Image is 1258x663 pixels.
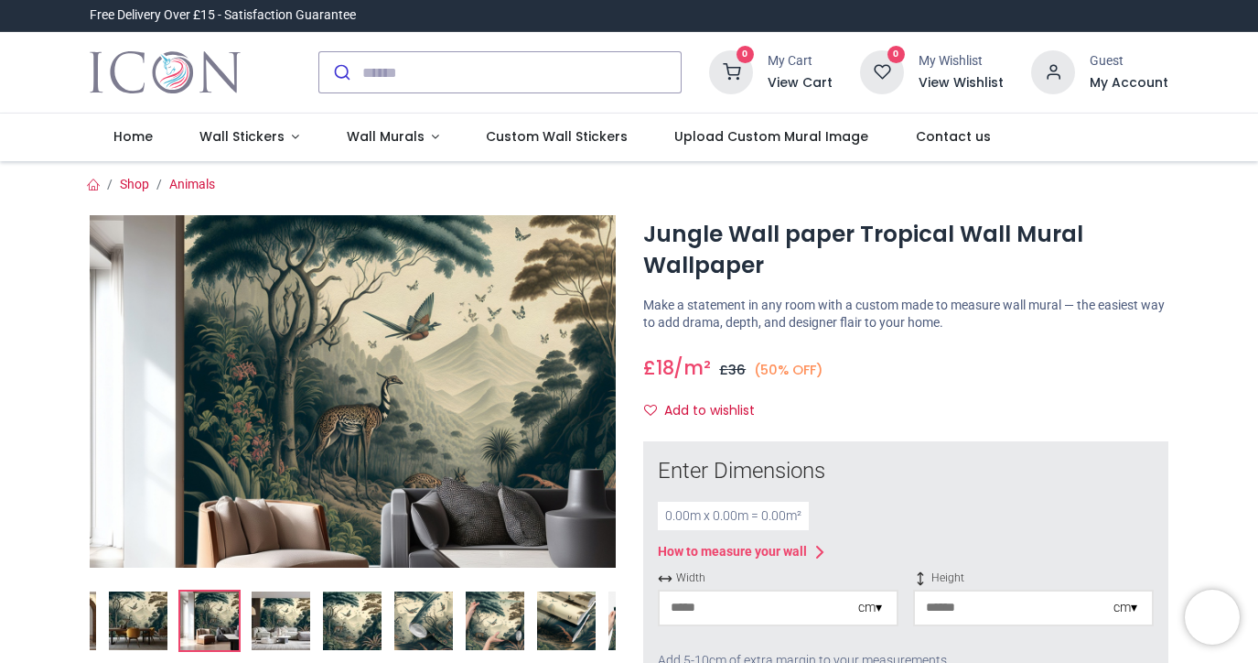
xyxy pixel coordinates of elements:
[673,354,711,381] span: /m²
[323,114,463,161] a: Wall Murals
[858,599,882,617] div: cm ▾
[719,361,746,379] span: £
[394,592,453,650] img: Extra product image
[916,127,991,146] span: Contact us
[90,6,356,25] div: Free Delivery Over £15 - Satisfaction Guarantee
[252,592,310,650] img: WS-74135-06
[466,592,524,650] img: Extra product image
[643,219,1169,282] h1: Jungle Wall paper Tropical Wall Mural Wallpaper
[111,374,147,410] span: Previous
[323,592,382,650] img: WS-74135-07
[557,374,594,410] span: Next
[913,571,1154,586] span: Height
[643,396,770,427] button: Add to wishlistAdd to wishlist
[737,46,754,63] sup: 0
[347,127,425,146] span: Wall Murals
[109,592,167,650] img: WS-74135-04
[658,502,809,531] div: 0.00 m x 0.00 m = 0.00 m²
[656,354,674,381] span: 18
[768,52,833,71] div: My Cart
[1090,74,1168,92] a: My Account
[319,52,362,92] button: Submit
[90,268,168,515] a: Previous
[113,127,153,146] span: Home
[1185,590,1240,645] iframe: Brevo live chat
[120,177,149,191] a: Shop
[643,354,674,381] span: £
[768,74,833,92] a: View Cart
[887,46,905,63] sup: 0
[537,592,596,650] img: Extra product image
[90,47,241,98] a: Logo of Icon Wall Stickers
[90,47,241,98] img: Icon Wall Stickers
[709,64,753,79] a: 0
[674,127,868,146] span: Upload Custom Mural Image
[658,456,1155,487] div: Enter Dimensions
[754,361,823,380] small: (50% OFF)
[658,543,807,561] div: How to measure your wall
[658,571,898,586] span: Width
[90,215,616,568] img: WS-74135-05
[728,361,746,379] span: 36
[199,127,285,146] span: Wall Stickers
[643,297,1169,332] p: Make a statement in any room with a custom made to measure wall mural — the easiest way to add dr...
[169,177,215,191] a: Animals
[860,64,904,79] a: 0
[1113,599,1137,617] div: cm ▾
[1090,52,1168,71] div: Guest
[784,6,1168,25] iframe: Customer reviews powered by Trustpilot
[486,127,628,146] span: Custom Wall Stickers
[919,74,1004,92] a: View Wishlist
[644,404,657,417] i: Add to wishlist
[180,592,239,650] img: WS-74135-05
[536,268,615,515] a: Next
[919,52,1004,71] div: My Wishlist
[176,114,323,161] a: Wall Stickers
[608,592,667,650] img: Extra product image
